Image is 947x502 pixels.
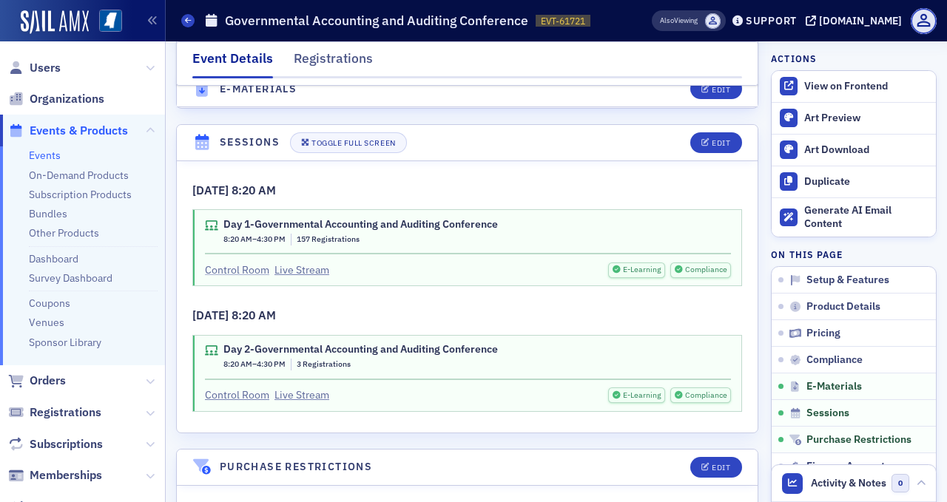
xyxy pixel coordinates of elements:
a: Organizations [8,91,104,107]
h4: Sessions [220,135,280,150]
a: Live Stream [274,387,329,403]
span: 0 [892,474,910,492]
span: Sessions [806,407,849,420]
div: Art Preview [804,112,929,125]
span: E-Materials [806,380,862,393]
time: 8:20 AM [223,234,252,244]
span: E-Learning [622,390,662,401]
a: Events & Products [8,123,128,139]
button: [DOMAIN_NAME] [806,16,907,26]
button: Generate AI Email Content [772,197,936,237]
span: Compliance [684,264,727,276]
a: Registrations [8,404,101,421]
a: Dashboard [29,252,78,265]
a: View Homepage [89,10,122,35]
span: Events & Products [30,123,128,139]
span: Profile [911,8,937,34]
h4: E-Materials [220,81,297,97]
div: [DOMAIN_NAME] [819,14,902,27]
span: Setup & Features [806,274,889,287]
span: Users [30,60,61,76]
span: Compliance [806,353,863,367]
div: Generate AI Email Content [804,204,929,230]
img: SailAMX [21,10,89,34]
span: Product Details [806,300,880,313]
a: Subscriptions [8,436,103,452]
span: EVT-61721 [541,15,585,27]
span: Finance Account [806,460,885,473]
a: Bundles [29,207,67,220]
div: Also [660,16,674,25]
div: Day 2-Governmental Accounting and Auditing Conference [223,343,498,356]
a: Coupons [29,296,70,310]
h1: Governmental Accounting and Auditing Conference [225,12,528,30]
span: 8:20 AM [232,183,276,197]
a: Control Room [205,262,269,278]
h4: Purchase Restrictions [220,459,372,475]
div: View on Frontend [804,80,929,93]
div: Art Download [804,143,929,157]
span: Activity & Notes [811,475,886,491]
span: Pricing [806,327,840,340]
span: [DATE] [192,308,232,322]
time: 4:30 PM [257,234,286,244]
span: E-Learning [622,264,662,276]
a: Users [8,60,61,76]
div: Toggle Full Screen [311,139,395,147]
div: Event Details [192,49,273,78]
a: Sponsor Library [29,336,101,349]
span: Subscriptions [30,436,103,452]
h4: On this page [771,248,937,261]
a: On-Demand Products [29,169,129,182]
a: Subscription Products [29,188,132,201]
button: Duplicate [772,166,936,197]
span: Orders [30,373,66,389]
a: Memberships [8,467,102,484]
button: Edit [690,132,741,153]
button: Edit [690,457,741,478]
a: Orders [8,373,66,389]
a: Events [29,149,61,162]
div: Registrations [294,49,373,76]
div: Edit [712,86,730,94]
div: Edit [712,139,730,147]
div: Support [746,14,797,27]
span: MSCPA Conference [705,13,721,29]
a: Survey Dashboard [29,271,112,285]
a: Venues [29,316,64,329]
span: Registrations [30,404,101,421]
span: 8:20 AM [232,308,276,322]
a: Art Download [772,134,936,166]
a: Control Room [205,387,269,403]
a: View on Frontend [772,71,936,102]
time: 8:20 AM [223,359,252,369]
img: SailAMX [99,10,122,33]
span: 157 Registrations [297,234,360,244]
span: – [223,359,286,370]
button: Toggle Full Screen [290,132,407,153]
span: Viewing [660,16,698,26]
span: 3 Registrations [297,359,351,369]
a: Art Preview [772,103,936,134]
span: Compliance [684,390,727,401]
h4: Actions [771,52,817,65]
div: Edit [712,464,730,472]
span: Organizations [30,91,104,107]
time: 4:30 PM [257,359,286,369]
span: Memberships [30,467,102,484]
a: Other Products [29,226,99,240]
span: – [223,234,286,245]
div: Duplicate [804,175,929,189]
span: [DATE] [192,183,232,197]
div: Day 1-Governmental Accounting and Auditing Conference [223,218,498,231]
button: Edit [690,79,741,100]
span: Purchase Restrictions [806,433,911,447]
a: Live Stream [274,262,329,278]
